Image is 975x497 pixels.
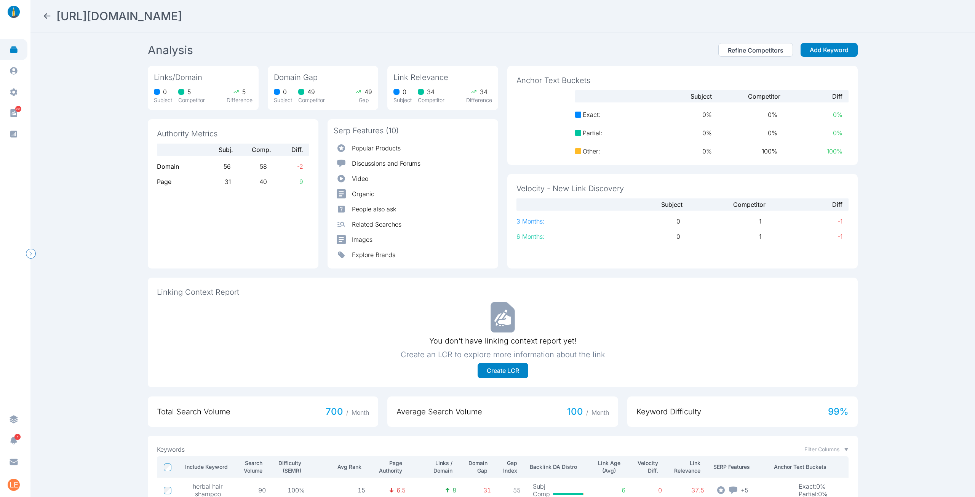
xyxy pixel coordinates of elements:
[403,87,406,96] span: 0
[274,72,372,83] span: Domain Gap
[712,110,777,119] span: 0 %
[741,486,748,494] span: + 5
[352,174,368,183] p: Video
[777,147,843,156] span: 100 %
[352,235,372,244] p: Images
[516,183,849,194] span: Velocity - New Link Discovery
[599,486,626,494] p: 6
[267,177,303,186] span: 9
[516,232,599,241] p: 6 Months:
[157,287,849,297] span: Linking Context Report
[599,217,680,226] span: 0
[644,92,712,101] span: Subject
[352,189,374,198] p: Organic
[516,75,849,86] span: Anchor Text Buckets
[56,9,182,23] h2: https://www.melaleuca.com/products/4117
[712,92,780,101] span: Competitor
[636,406,701,417] span: Keyword Difficulty
[283,87,287,96] span: 0
[15,106,21,112] span: 88
[718,43,793,57] button: Refine Competitors
[516,217,599,226] p: 3 Months:
[298,96,325,104] p: Competitor
[195,162,231,171] span: 56
[227,96,253,104] p: Difference
[157,177,195,186] p: Page
[777,128,843,137] span: 0 %
[352,409,369,416] span: Month
[352,159,420,168] p: Discussions and Forums
[777,110,843,119] span: 0 %
[352,205,396,214] p: People also ask
[712,147,777,156] span: 100 %
[415,459,452,475] p: Links / Domain
[599,232,680,241] span: 0
[429,336,577,346] p: You don’t have linking context report yet!
[346,409,348,416] span: /
[583,128,603,137] span: Partial :
[393,96,412,104] p: Subject
[181,463,228,471] p: Include Keyword
[274,96,292,104] p: Subject
[635,459,658,475] p: Velocity Diff.
[275,459,301,475] p: Difficulty (SEMR)
[680,232,761,241] span: 1
[596,459,622,475] p: Link Age (Avg)
[828,406,849,418] span: 99 %
[352,220,401,229] p: Related Searches
[154,72,253,83] span: Links/Domain
[352,144,401,153] p: Popular Products
[503,486,520,494] p: 55
[452,486,456,494] p: 8
[761,232,842,241] span: -1
[583,147,600,156] span: Other :
[317,486,365,494] p: 15
[418,96,444,104] p: Competitor
[713,463,768,471] p: SERP Features
[157,446,185,453] p: Keywords
[157,128,309,139] span: Authority Metrics
[567,406,609,418] span: 100
[154,96,172,104] p: Subject
[533,483,550,490] p: Subj
[231,177,267,186] span: 40
[314,463,361,471] p: Avg Rank
[326,406,369,418] span: 700
[468,486,491,494] p: 31
[163,87,167,96] span: 0
[766,200,849,209] span: Diff
[671,459,701,475] p: Link Relevance
[278,486,305,494] p: 100%
[231,162,267,171] span: 58
[157,406,230,417] span: Total Search Volume
[267,162,303,171] span: -2
[712,128,777,137] span: 0 %
[465,459,487,475] p: Domain Gap
[586,409,588,416] span: /
[401,349,605,360] p: Create an LCR to explore more information about the link
[374,459,402,475] p: Page Authority
[241,459,262,475] p: Search Volume
[334,125,492,136] span: Serp Features (10)
[647,128,712,137] span: 0 %
[647,110,712,119] span: 0 %
[500,459,517,475] p: Gap Index
[393,72,492,83] span: Link Relevance
[530,463,590,471] p: Backlink DA Distro
[244,486,266,494] p: 90
[591,409,609,416] span: Month
[359,96,369,104] p: Gap
[242,87,246,96] span: 5
[774,463,846,471] p: Anchor Text Buckets
[178,96,205,104] p: Competitor
[801,43,858,57] button: Add Keyword
[148,43,193,57] h2: Analysis
[674,486,704,494] p: 37.5
[195,145,233,154] span: Subj.
[804,446,849,453] button: Filter Columns
[396,486,406,494] p: 6.5
[638,486,662,494] p: 0
[804,446,839,453] span: Filter Columns
[780,92,849,101] span: Diff
[583,110,601,119] span: Exact :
